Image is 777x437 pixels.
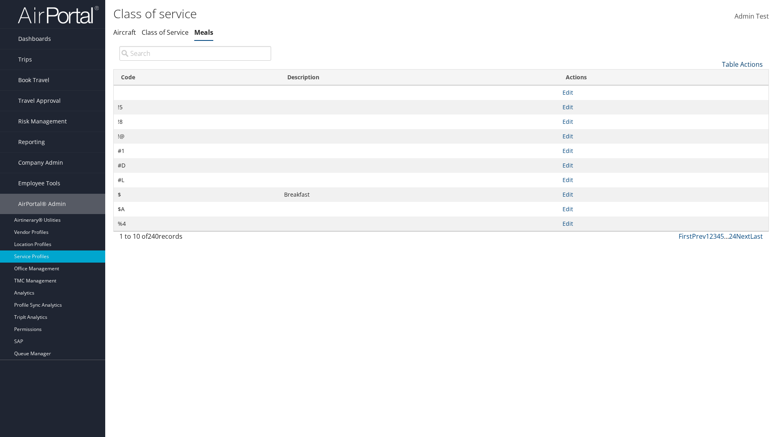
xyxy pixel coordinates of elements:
td: #L [114,173,280,187]
td: Breakfast [280,187,559,202]
a: Table Actions [722,60,763,69]
a: Admin Test [735,4,769,29]
h1: Class of service [113,5,550,22]
td: !8 [114,115,280,129]
a: 4 [717,232,720,241]
a: Prev [692,232,706,241]
a: 5 [720,232,724,241]
th: Description: activate to sort column ascending [280,70,559,85]
a: Edit [563,118,573,125]
a: Edit [563,220,573,227]
a: Next [736,232,750,241]
a: Edit [563,191,573,198]
img: airportal-logo.png [18,5,99,24]
a: Aircraft [113,28,136,37]
span: … [724,232,729,241]
span: Reporting [18,132,45,152]
td: $ [114,187,280,202]
span: 240 [148,232,159,241]
th: Code: activate to sort column descending [114,70,280,85]
a: 2 [709,232,713,241]
a: Edit [563,161,573,169]
td: !5 [114,100,280,115]
td: #1 [114,144,280,158]
span: Admin Test [735,12,769,21]
span: Risk Management [18,111,67,132]
a: 3 [713,232,717,241]
a: Class of Service [142,28,189,37]
a: First [679,232,692,241]
div: 1 to 10 of records [119,231,271,245]
td: !@ [114,129,280,144]
a: 1 [706,232,709,241]
span: Book Travel [18,70,49,90]
td: #D [114,158,280,173]
a: Edit [563,89,573,96]
span: Travel Approval [18,91,61,111]
a: Edit [563,103,573,111]
a: 24 [729,232,736,241]
span: Employee Tools [18,173,60,193]
td: %4 [114,216,280,231]
th: Actions [558,70,769,85]
span: Company Admin [18,153,63,173]
a: Last [750,232,763,241]
input: Search [119,46,271,61]
a: Meals [194,28,213,37]
a: Edit [563,205,573,213]
a: Edit [563,132,573,140]
span: AirPortal® Admin [18,194,66,214]
span: Dashboards [18,29,51,49]
a: Edit [563,176,573,184]
a: Edit [563,147,573,155]
td: $A [114,202,280,216]
span: Trips [18,49,32,70]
